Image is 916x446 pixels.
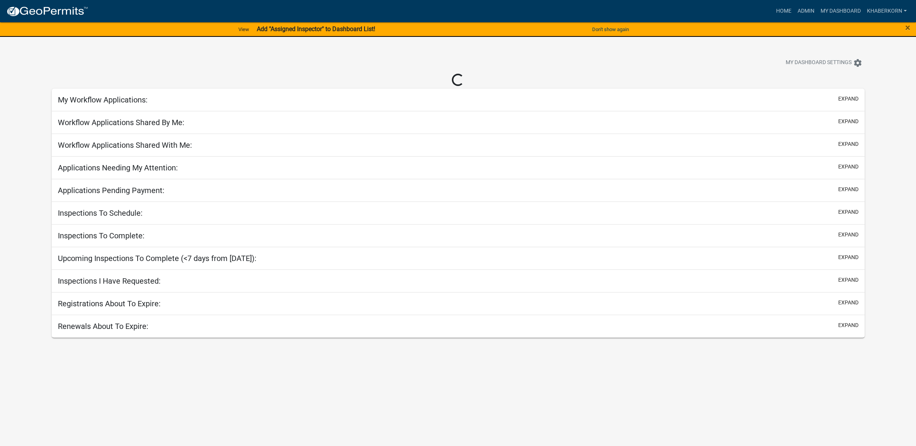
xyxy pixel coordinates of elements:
[838,231,859,239] button: expand
[795,4,818,18] a: Admin
[58,163,178,172] h5: Applications Needing My Attention:
[864,4,910,18] a: khaberkorn
[58,276,161,286] h5: Inspections I Have Requested:
[838,163,859,171] button: expand
[838,253,859,261] button: expand
[838,276,859,284] button: expand
[58,254,256,263] h5: Upcoming Inspections To Complete (<7 days from [DATE]):
[838,95,859,103] button: expand
[838,140,859,148] button: expand
[905,23,910,32] button: Close
[838,299,859,307] button: expand
[58,208,143,218] h5: Inspections To Schedule:
[838,185,859,193] button: expand
[838,321,859,329] button: expand
[905,22,910,33] span: ×
[58,322,148,331] h5: Renewals About To Expire:
[589,23,632,36] button: Don't show again
[838,117,859,126] button: expand
[257,25,375,33] strong: Add "Assigned Inspector" to Dashboard List!
[58,299,161,308] h5: Registrations About To Expire:
[838,208,859,216] button: expand
[773,4,795,18] a: Home
[235,23,252,36] a: View
[780,55,868,70] button: My Dashboard Settingssettings
[58,231,144,240] h5: Inspections To Complete:
[58,140,192,150] h5: Workflow Applications Shared With Me:
[58,118,184,127] h5: Workflow Applications Shared By Me:
[853,58,862,68] i: settings
[818,4,864,18] a: My Dashboard
[786,58,852,68] span: My Dashboard Settings
[58,186,164,195] h5: Applications Pending Payment:
[58,95,148,104] h5: My Workflow Applications:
